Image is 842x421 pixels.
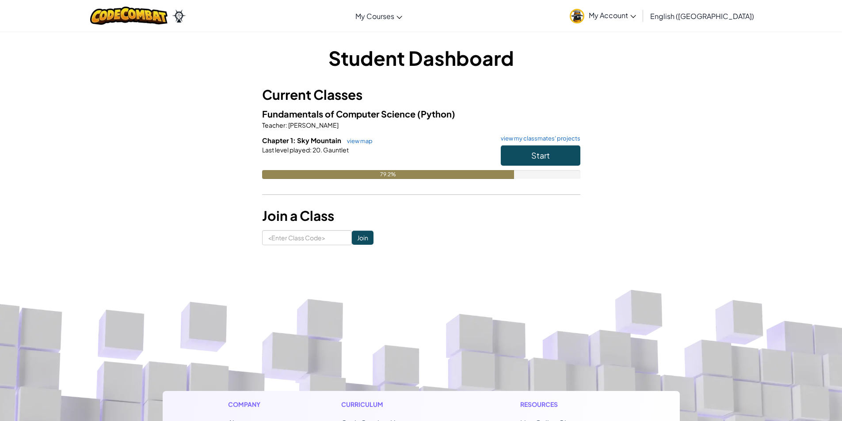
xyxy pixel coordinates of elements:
[650,11,754,21] span: English ([GEOGRAPHIC_DATA])
[172,9,186,23] img: Ozaria
[287,121,339,129] span: [PERSON_NAME]
[570,9,584,23] img: avatar
[262,170,514,179] div: 79.2%
[262,44,580,72] h1: Student Dashboard
[496,136,580,141] a: view my classmates' projects
[262,121,286,129] span: Teacher
[228,400,269,409] h1: Company
[531,150,550,160] span: Start
[355,11,394,21] span: My Courses
[262,206,580,226] h3: Join a Class
[565,2,640,30] a: My Account
[646,4,758,28] a: English ([GEOGRAPHIC_DATA])
[262,108,417,119] span: Fundamentals of Computer Science
[262,136,343,144] span: Chapter 1: Sky Mountain
[417,108,455,119] span: (Python)
[322,146,349,154] span: Gauntlet
[312,146,322,154] span: 20.
[589,11,636,20] span: My Account
[341,400,448,409] h1: Curriculum
[352,231,373,245] input: Join
[310,146,312,154] span: :
[90,7,168,25] img: CodeCombat logo
[351,4,407,28] a: My Courses
[343,137,373,144] a: view map
[262,85,580,105] h3: Current Classes
[262,146,310,154] span: Last level played
[520,400,614,409] h1: Resources
[262,230,352,245] input: <Enter Class Code>
[501,145,580,166] button: Start
[286,121,287,129] span: :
